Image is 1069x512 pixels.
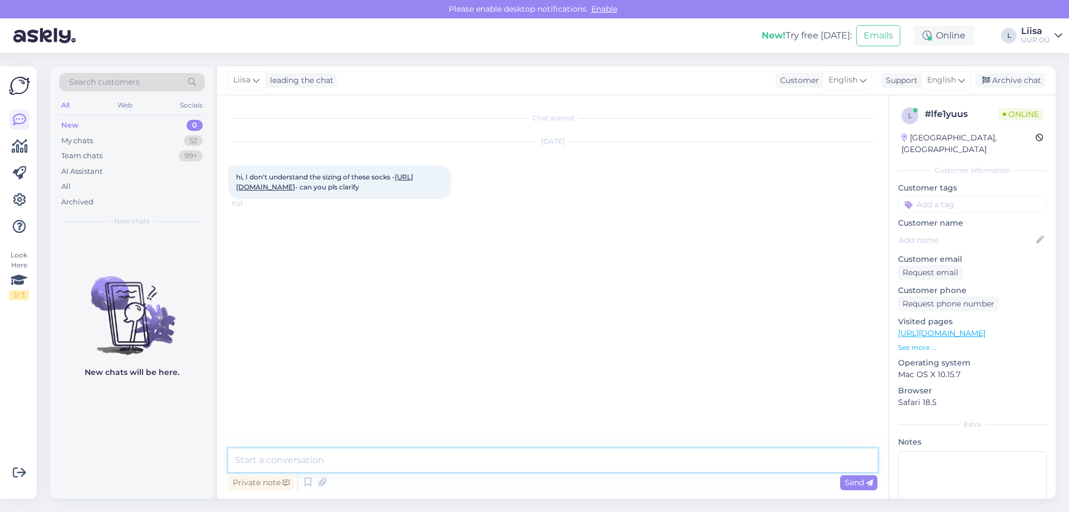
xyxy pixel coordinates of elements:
[9,250,29,300] div: Look Here
[114,216,150,226] span: New chats
[61,150,102,162] div: Team chats
[898,343,1047,353] p: See more ...
[898,420,1047,430] div: Extra
[898,296,999,311] div: Request phone number
[228,113,877,123] div: Chat started
[898,397,1047,408] p: Safari 18.5
[85,367,179,378] p: New chats will be here.
[898,328,985,338] a: [URL][DOMAIN_NAME]
[69,76,140,88] span: Search customers
[881,75,918,86] div: Support
[898,316,1047,328] p: Visited pages
[588,4,621,14] span: Enable
[1021,27,1062,45] a: LiisaUUR OÜ
[975,73,1046,88] div: Archive chat
[1021,36,1050,45] div: UUR OÜ
[776,75,819,86] div: Customer
[898,196,1047,213] input: Add a tag
[762,29,852,42] div: Try free [DATE]:
[898,217,1047,229] p: Customer name
[115,98,135,113] div: Web
[61,197,94,208] div: Archived
[179,150,203,162] div: 99+
[898,369,1047,381] p: Mac OS X 10.15.7
[9,75,30,96] img: Askly Logo
[927,74,956,86] span: English
[266,75,334,86] div: leading the chat
[898,253,1047,265] p: Customer email
[1021,27,1050,36] div: Liisa
[1001,28,1017,43] div: L
[178,98,205,113] div: Socials
[233,74,251,86] span: Liisa
[9,290,29,300] div: 2 / 3
[925,108,998,121] div: # lfe1yuus
[914,26,974,46] div: Online
[50,256,214,357] img: No chats
[828,74,857,86] span: English
[898,182,1047,194] p: Customer tags
[898,165,1047,175] div: Customer information
[898,357,1047,369] p: Operating system
[908,111,912,120] span: l
[232,199,273,208] span: 11:21
[61,181,71,192] div: All
[898,265,963,280] div: Request email
[899,234,1034,246] input: Add name
[228,136,877,147] div: [DATE]
[998,108,1043,120] span: Online
[187,120,203,131] div: 0
[59,98,72,113] div: All
[236,173,413,191] span: hi, I don't understand the sizing of these socks - - can you pls clarify
[845,477,873,487] span: Send
[61,120,79,131] div: New
[898,385,1047,397] p: Browser
[61,166,102,177] div: AI Assistant
[228,475,294,490] div: Private note
[898,285,1047,296] p: Customer phone
[762,30,786,41] b: New!
[856,25,900,46] button: Emails
[898,436,1047,448] p: Notes
[901,132,1036,155] div: [GEOGRAPHIC_DATA], [GEOGRAPHIC_DATA]
[61,135,93,147] div: My chats
[184,135,203,147] div: 52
